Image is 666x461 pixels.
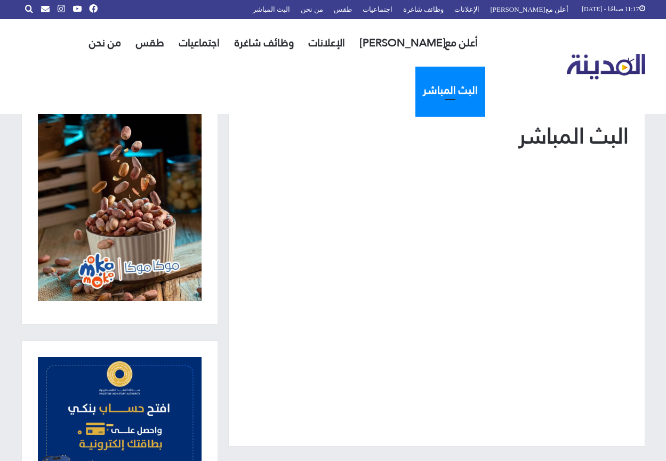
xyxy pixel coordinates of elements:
[415,67,485,114] a: البث المباشر
[567,54,645,80] img: تلفزيون المدينة
[245,121,629,151] h1: البث المباشر
[129,19,172,67] a: طقس
[352,19,485,67] a: أعلن مع[PERSON_NAME]
[172,19,227,67] a: اجتماعيات
[301,19,352,67] a: الإعلانات
[227,19,301,67] a: وظائف شاغرة
[82,19,129,67] a: من نحن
